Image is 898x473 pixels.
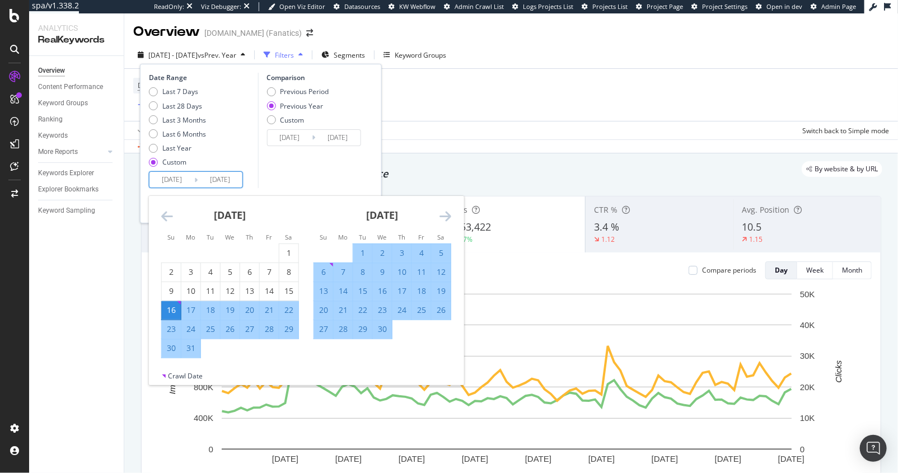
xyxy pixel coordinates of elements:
text: 800K [194,382,213,392]
text: [DATE] [335,454,362,463]
div: 1 [353,247,372,259]
div: 18 [201,305,220,316]
div: Last 7 Days [162,87,198,96]
small: Tu [359,233,366,241]
div: Ranking [38,114,63,125]
td: Selected. Friday, April 18, 2025 [411,282,431,301]
div: 8 [279,266,298,278]
td: Selected. Saturday, March 29, 2025 [279,320,298,339]
td: Selected. Monday, April 7, 2025 [333,263,353,282]
td: Selected. Friday, March 28, 2025 [259,320,279,339]
td: Choose Sunday, March 9, 2025 as your check-out date. It’s available. [161,282,181,301]
div: Last 28 Days [149,101,206,111]
div: 21 [260,305,279,316]
div: Overview [133,22,200,41]
div: 10 [181,285,200,297]
td: Selected. Friday, April 11, 2025 [411,263,431,282]
td: Choose Wednesday, March 5, 2025 as your check-out date. It’s available. [220,263,240,282]
td: Choose Monday, March 3, 2025 as your check-out date. It’s available. [181,263,200,282]
div: 13 [314,285,333,297]
button: Apply [133,121,166,139]
span: Open Viz Editor [279,2,325,11]
td: Selected. Wednesday, March 19, 2025 [220,301,240,320]
div: Date Range [149,73,255,82]
div: Previous Period [280,87,329,96]
td: Selected. Wednesday, April 9, 2025 [372,263,392,282]
div: 31 [181,343,200,354]
div: Keyword Groups [38,97,88,109]
text: Impressions [167,349,177,394]
div: Month [842,265,862,275]
td: Choose Tuesday, March 4, 2025 as your check-out date. It’s available. [200,263,220,282]
div: 7 [260,266,279,278]
text: 40K [800,320,815,330]
small: Th [398,233,405,241]
div: Overview [38,65,65,77]
div: Last 7 Days [149,87,206,96]
div: Keywords Explorer [38,167,94,179]
td: Selected. Thursday, April 24, 2025 [392,301,411,320]
div: 27 [240,324,259,335]
div: Keywords [38,130,68,142]
div: 9 [162,285,181,297]
td: Selected. Thursday, April 10, 2025 [392,263,411,282]
td: Selected. Wednesday, April 23, 2025 [372,301,392,320]
div: [DOMAIN_NAME] (Fanatics) [204,27,302,39]
div: Move backward to switch to the previous month. [161,209,173,223]
span: Project Page [647,2,683,11]
a: Keywords [38,130,116,142]
a: Keywords Explorer [38,167,116,179]
div: Filters [275,50,294,60]
div: Last Year [162,143,191,153]
div: 28 [334,324,353,335]
div: Day [775,265,788,275]
td: Choose Friday, March 7, 2025 as your check-out date. It’s available. [259,263,279,282]
td: Choose Tuesday, March 11, 2025 as your check-out date. It’s available. [200,282,220,301]
div: 24 [181,324,200,335]
td: Selected. Monday, March 24, 2025 [181,320,200,339]
div: 18 [412,285,431,297]
span: Project Settings [702,2,747,11]
div: 10 [392,266,411,278]
a: Datasources [334,2,380,11]
div: Last 3 Months [149,115,206,125]
small: Su [320,233,327,241]
td: Selected. Tuesday, April 1, 2025 [353,243,372,263]
td: Selected. Monday, March 31, 2025 [181,339,200,358]
div: 13 [240,285,259,297]
td: Selected. Sunday, March 23, 2025 [161,320,181,339]
button: Month [833,261,872,279]
text: [DATE] [399,454,425,463]
small: Mo [186,233,195,241]
td: Selected. Sunday, April 27, 2025 [314,320,333,339]
td: Selected. Thursday, March 27, 2025 [240,320,259,339]
div: 30 [373,324,392,335]
button: Week [797,261,833,279]
div: 3 [181,266,200,278]
button: Switch back to Simple mode [798,121,889,139]
div: Crawl Date [168,371,203,381]
small: Sa [285,233,292,241]
div: Keyword Groups [395,50,446,60]
div: 9 [373,266,392,278]
td: Selected. Tuesday, April 29, 2025 [353,320,372,339]
td: Selected. Wednesday, April 16, 2025 [372,282,392,301]
div: Week [806,265,824,275]
input: Start Date [149,172,194,188]
div: Last 28 Days [162,101,202,111]
div: 16 [373,285,392,297]
small: Sa [437,233,444,241]
strong: [DATE] [366,208,398,222]
div: Viz Debugger: [201,2,241,11]
div: 11 [412,266,431,278]
div: 2 [162,266,181,278]
small: Th [246,233,253,241]
div: 25 [201,324,220,335]
div: Explorer Bookmarks [38,184,99,195]
div: 6 [314,266,333,278]
div: 28 [260,324,279,335]
text: [DATE] [715,454,741,463]
div: 19 [221,305,240,316]
td: Selected. Thursday, March 20, 2025 [240,301,259,320]
div: 3 [392,247,411,259]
